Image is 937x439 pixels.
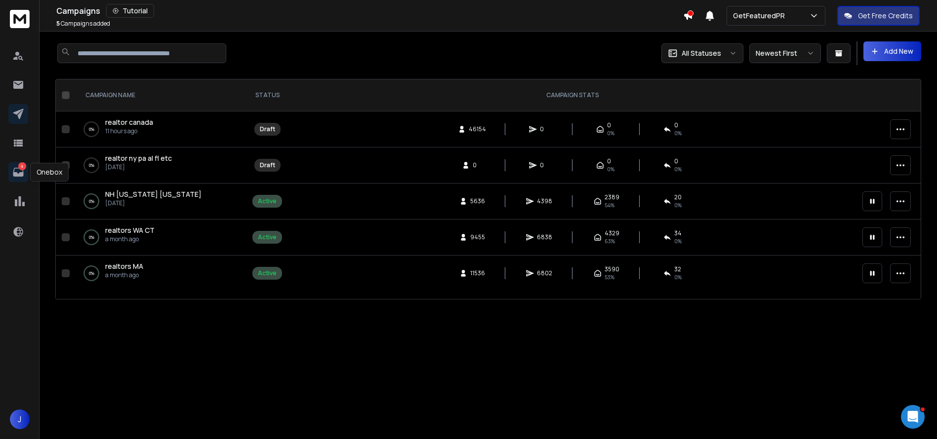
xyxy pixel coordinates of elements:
span: 4398 [537,197,552,205]
span: realtors MA [105,261,143,271]
span: 2389 [605,193,619,201]
th: CAMPAIGN STATS [288,79,856,111]
span: 0 [540,125,550,133]
span: 0 % [674,237,682,245]
span: 11536 [470,269,485,277]
span: 46154 [469,125,486,133]
p: All Statuses [682,48,721,58]
div: Active [258,233,277,241]
span: 63 % [605,237,615,245]
span: 32 [674,265,681,273]
div: Active [258,269,277,277]
td: 0%realtor canada11 hours ago [74,111,246,147]
p: 0 % [89,232,94,242]
p: [DATE] [105,199,202,207]
span: 0 [674,157,678,165]
span: 4329 [605,229,619,237]
th: STATUS [246,79,288,111]
span: 0% [607,129,614,137]
td: 0%realtors WA CTa month ago [74,219,246,256]
span: realtors WA CT [105,225,155,235]
span: 3590 [605,265,619,273]
span: 0 [473,161,483,169]
td: 0%realtors MAa month ago [74,256,246,292]
p: [DATE] [105,163,172,171]
th: CAMPAIGN NAME [74,79,246,111]
span: 0% [674,165,682,173]
p: a month ago [105,235,155,243]
button: Add New [863,41,921,61]
span: 0% [674,129,682,137]
span: 0 % [674,273,682,281]
span: 0 [607,157,611,165]
button: J [10,409,30,429]
span: 5636 [470,197,485,205]
p: a month ago [105,271,143,279]
div: Onebox [30,163,69,182]
span: 0% [607,165,614,173]
a: realtors MA [105,261,143,271]
span: 54 % [605,201,614,209]
p: 11 hours ago [105,127,153,135]
span: 5 [56,19,60,28]
a: realtor canada [105,117,153,127]
span: 0 [674,121,678,129]
span: 53 % [605,273,614,281]
button: Get Free Credits [837,6,920,26]
p: 0 % [89,124,94,134]
p: Get Free Credits [858,11,913,21]
p: 0 % [89,196,94,206]
button: Tutorial [106,4,154,18]
a: NH [US_STATE] [US_STATE] [105,189,202,199]
span: 0 [607,121,611,129]
a: realtor ny pa al fl etc [105,153,172,163]
td: 0%realtor ny pa al fl etc[DATE] [74,147,246,183]
span: 9455 [470,233,485,241]
span: 6802 [537,269,552,277]
p: 4 [18,162,26,170]
span: 0 % [674,201,682,209]
div: Draft [260,161,275,169]
p: Campaigns added [56,20,110,28]
iframe: Intercom live chat [901,405,925,429]
div: Draft [260,125,275,133]
td: 0%NH [US_STATE] [US_STATE][DATE] [74,183,246,219]
span: 0 [540,161,550,169]
p: 0 % [89,268,94,278]
span: 20 [674,193,682,201]
span: 34 [674,229,682,237]
span: 6838 [537,233,552,241]
a: 4 [8,162,28,182]
div: Active [258,197,277,205]
p: 0 % [89,160,94,170]
p: GetFeaturedPR [733,11,789,21]
a: realtors WA CT [105,225,155,235]
div: Campaigns [56,4,683,18]
button: Newest First [749,43,821,63]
